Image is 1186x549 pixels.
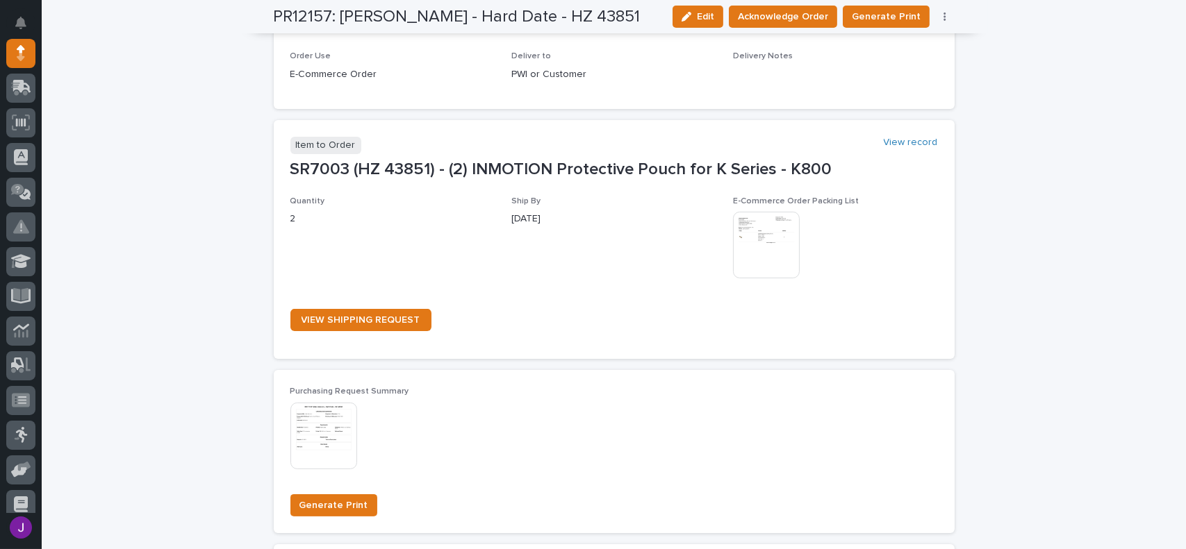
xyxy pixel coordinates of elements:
[697,10,714,23] span: Edit
[6,8,35,37] button: Notifications
[511,52,551,60] span: Deliver to
[738,8,828,25] span: Acknowledge Order
[290,52,331,60] span: Order Use
[290,494,377,516] button: Generate Print
[290,67,495,82] p: E-Commerce Order
[852,8,921,25] span: Generate Print
[290,197,325,205] span: Quantity
[274,7,641,27] h2: PR12157: [PERSON_NAME] - Hard Date - HZ 43851
[290,212,495,226] p: 2
[733,52,793,60] span: Delivery Notes
[290,387,409,396] span: Purchasing Request Summary
[290,137,361,154] p: Item to Order
[673,6,723,28] button: Edit
[733,197,859,205] span: E-Commerce Order Packing List
[290,160,938,180] p: SR7003 (HZ 43851) - (2) INMOTION Protective Pouch for K Series - K800
[511,67,716,82] p: PWI or Customer
[729,6,837,28] button: Acknowledge Order
[290,309,431,331] a: VIEW SHIPPING REQUEST
[884,137,938,149] a: View record
[17,17,35,39] div: Notifications
[843,6,930,28] button: Generate Print
[299,497,368,514] span: Generate Print
[6,513,35,542] button: users-avatar
[511,212,716,226] p: [DATE]
[511,197,541,205] span: Ship By
[302,315,420,325] span: VIEW SHIPPING REQUEST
